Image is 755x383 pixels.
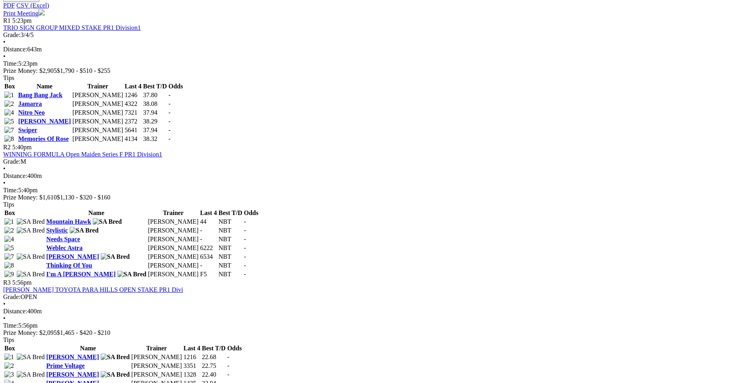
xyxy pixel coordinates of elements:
[18,118,71,125] a: [PERSON_NAME]
[4,244,14,252] img: 5
[168,92,170,98] span: -
[4,271,14,278] img: 9
[3,336,14,343] span: Tips
[148,270,199,278] td: [PERSON_NAME]
[101,354,130,361] img: SA Bred
[72,91,123,99] td: [PERSON_NAME]
[3,67,752,74] div: Prize Money: $2,905
[3,151,162,158] a: WINNING FORMULA Open Maiden Series F PR1 Division1
[12,144,32,150] span: 5:40pm
[18,135,69,142] a: Memories Of Rose
[200,262,217,270] td: -
[46,244,82,251] a: Weblec Astra
[46,271,115,277] a: I'm A [PERSON_NAME]
[4,345,15,352] span: Box
[124,109,142,117] td: 7321
[72,135,123,143] td: [PERSON_NAME]
[3,172,27,179] span: Distance:
[4,253,14,260] img: 7
[218,270,243,278] td: NBT
[218,227,243,234] td: NBT
[3,286,183,293] a: [PERSON_NAME] TOYOTA PARA HILLS OPEN STAKE PR1 Divi
[168,82,183,90] th: Odds
[201,353,226,361] td: 22.68
[4,236,14,243] img: 4
[201,344,226,352] th: Best T/D
[148,209,199,217] th: Trainer
[148,253,199,261] td: [PERSON_NAME]
[124,91,142,99] td: 1246
[200,218,217,226] td: 44
[18,127,37,133] a: Swiper
[57,194,111,201] span: $1,130 - $320 - $160
[18,100,42,107] a: Jamarra
[142,82,167,90] th: Best T/D
[131,371,182,379] td: [PERSON_NAME]
[72,82,123,90] th: Trainer
[46,344,130,352] th: Name
[168,100,170,107] span: -
[101,371,130,378] img: SA Bred
[57,67,111,74] span: $1,790 - $510 - $255
[17,271,45,278] img: SA Bred
[218,218,243,226] td: NBT
[3,308,27,315] span: Distance:
[168,135,170,142] span: -
[3,322,18,329] span: Time:
[46,218,91,225] a: Mountain Hawk
[183,353,201,361] td: 1216
[3,194,752,201] div: Prize Money: $1,610
[12,279,32,286] span: 5:56pm
[3,201,14,208] span: Tips
[142,126,167,134] td: 37.94
[72,126,123,134] td: [PERSON_NAME]
[3,279,11,286] span: R3
[227,371,229,378] span: -
[3,10,45,17] a: Print Meeting
[227,344,242,352] th: Odds
[17,227,45,234] img: SA Bred
[16,2,49,9] a: CSV (Excel)
[46,262,92,269] a: Thinking Of You
[227,362,229,369] span: -
[148,235,199,243] td: [PERSON_NAME]
[3,293,21,300] span: Grade:
[3,308,752,315] div: 400m
[17,371,45,378] img: SA Bred
[12,17,32,24] span: 5:23pm
[4,218,14,225] img: 1
[168,109,170,116] span: -
[168,118,170,125] span: -
[4,109,14,116] img: 4
[218,262,243,270] td: NBT
[3,74,14,81] span: Tips
[3,31,21,38] span: Grade:
[218,253,243,261] td: NBT
[131,344,182,352] th: Trainer
[4,127,14,134] img: 7
[46,253,99,260] a: [PERSON_NAME]
[4,83,15,90] span: Box
[3,158,752,165] div: M
[3,60,18,67] span: Time:
[4,262,14,269] img: 8
[46,371,99,378] a: [PERSON_NAME]
[218,209,243,217] th: Best T/D
[117,271,146,278] img: SA Bred
[4,362,14,369] img: 2
[244,262,246,269] span: -
[3,165,6,172] span: •
[4,209,15,216] span: Box
[17,218,45,225] img: SA Bred
[4,92,14,99] img: 1
[3,329,752,336] div: Prize Money: $2,095
[148,244,199,252] td: [PERSON_NAME]
[201,362,226,370] td: 22.75
[46,362,84,369] a: Prime Voltage
[72,109,123,117] td: [PERSON_NAME]
[3,180,6,186] span: •
[244,244,246,251] span: -
[142,91,167,99] td: 37.80
[3,322,752,329] div: 5:56pm
[124,135,142,143] td: 4134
